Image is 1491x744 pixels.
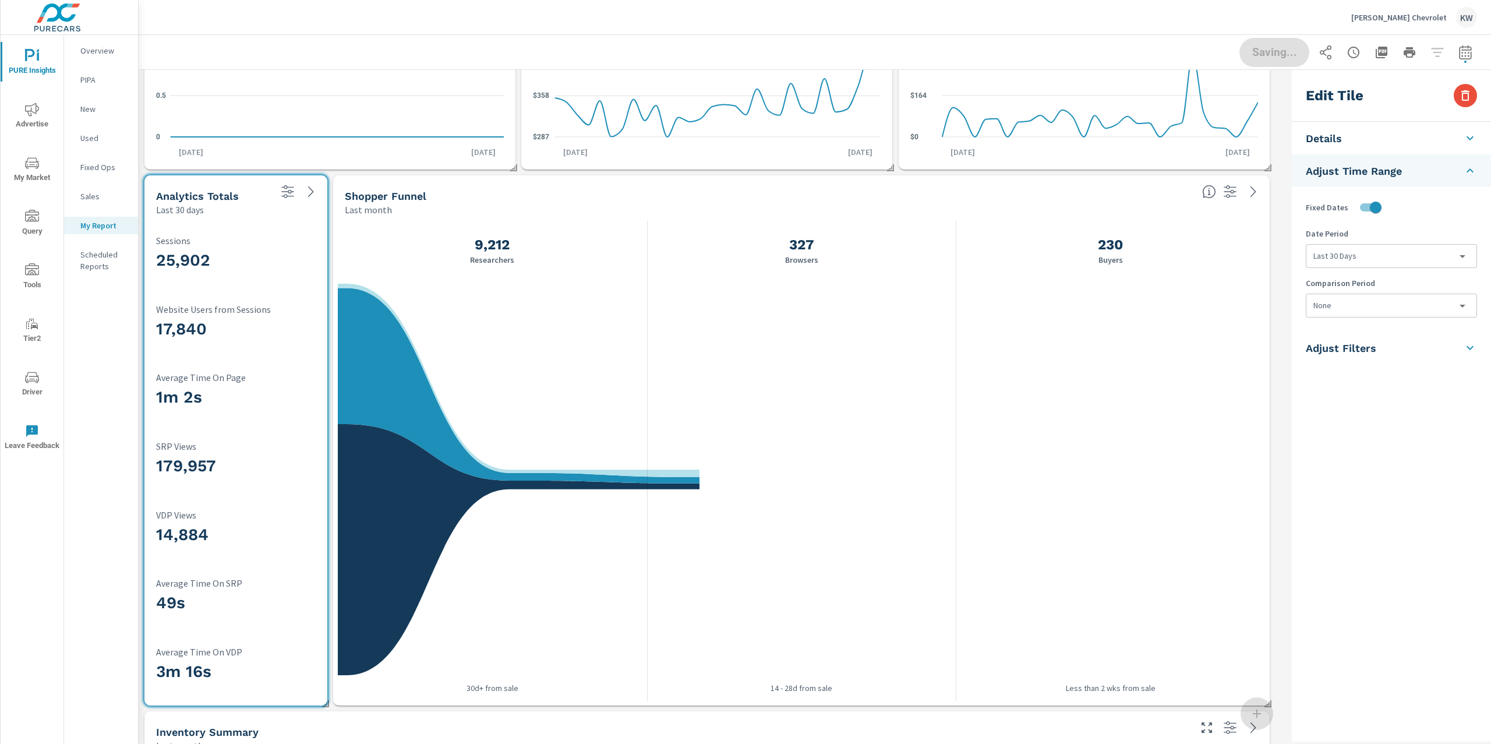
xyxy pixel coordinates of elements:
[4,210,60,238] span: Query
[80,220,129,231] p: My Report
[156,510,316,520] p: VDP Views
[942,146,983,158] p: [DATE]
[4,156,60,185] span: My Market
[1217,146,1258,158] p: [DATE]
[533,91,549,100] text: $358
[64,71,138,89] div: PIPA
[463,146,504,158] p: [DATE]
[1197,718,1216,737] button: Make Fullscreen
[910,91,927,99] text: $164
[80,103,129,115] p: New
[156,456,316,476] h3: 179,957
[80,132,129,144] p: Used
[156,593,316,613] h3: 49s
[156,304,316,315] p: Website Users from Sessions
[156,662,316,682] h3: 3m 16s
[156,190,239,202] h5: Analytics Totals
[1351,12,1447,23] p: [PERSON_NAME] Chevrolet
[156,726,259,738] h5: Inventory Summary
[156,132,160,140] text: 0
[64,129,138,147] div: Used
[533,132,549,140] text: $287
[4,103,60,131] span: Advertise
[302,182,320,201] a: See more details in report
[64,100,138,118] div: New
[345,203,392,217] p: Last month
[4,424,60,453] span: Leave Feedback
[4,371,60,399] span: Driver
[156,441,316,452] p: SRP Views
[80,249,129,272] p: Scheduled Reports
[4,317,60,345] span: Tier2
[64,217,138,234] div: My Report
[1244,182,1263,201] a: See more details in report
[910,132,918,140] text: $0
[1314,41,1337,64] button: Share Report
[64,42,138,59] div: Overview
[1370,41,1393,64] button: "Export Report to PDF"
[4,263,60,292] span: Tools
[156,235,316,246] p: Sessions
[1306,294,1476,317] div: None
[1306,132,1342,145] h5: Details
[64,246,138,275] div: Scheduled Reports
[1306,86,1363,105] h3: Edit Tile
[1306,228,1477,239] p: Date Period
[156,578,316,588] p: Average Time On SRP
[1306,341,1376,355] h5: Adjust Filters
[156,387,316,407] h3: 1m 2s
[80,74,129,86] p: PIPA
[840,146,881,158] p: [DATE]
[4,49,60,77] span: PURE Insights
[1306,245,1476,267] div: Last 30 Days
[171,146,211,158] p: [DATE]
[80,45,129,57] p: Overview
[156,203,204,217] p: Last 30 days
[80,161,129,173] p: Fixed Ops
[1454,41,1477,64] button: Select Date Range
[64,188,138,205] div: Sales
[1456,7,1477,28] div: KW
[156,525,316,545] h3: 14,884
[64,158,138,176] div: Fixed Ops
[555,146,596,158] p: [DATE]
[156,251,316,270] h3: 25,902
[1306,164,1402,178] h5: Adjust Time Range
[345,190,426,202] h5: Shopper Funnel
[1306,202,1348,213] p: Fixed Dates
[156,647,316,657] p: Average Time On VDP
[1202,185,1216,199] span: Know where every customer is during their purchase journey. View customer activity from first cli...
[156,319,316,339] h3: 17,840
[80,191,129,202] p: Sales
[1398,41,1421,64] button: Print Report
[156,372,316,383] p: Average Time On Page
[156,91,166,99] text: 0.5
[1,35,63,464] div: nav menu
[1306,277,1477,289] p: Comparison Period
